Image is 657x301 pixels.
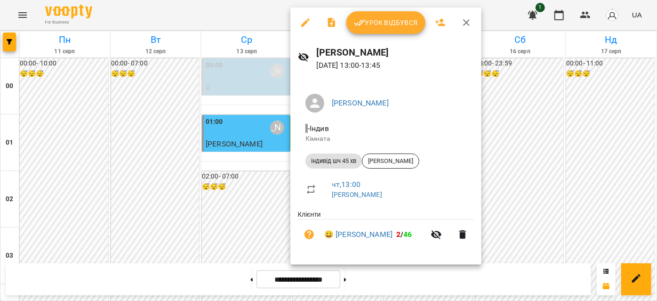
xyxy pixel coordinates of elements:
[317,45,474,60] h6: [PERSON_NAME]
[332,98,389,107] a: [PERSON_NAME]
[354,17,418,28] span: Урок відбувся
[346,11,425,34] button: Урок відбувся
[298,210,474,253] ul: Клієнти
[317,60,474,71] p: [DATE] 13:00 - 13:45
[305,157,362,165] span: індивід шч 45 хв
[404,230,412,239] span: 46
[324,229,393,240] a: 😀 [PERSON_NAME]
[362,154,419,169] div: [PERSON_NAME]
[298,223,320,246] button: Візит ще не сплачено. Додати оплату?
[305,124,331,133] span: - Індив
[362,157,419,165] span: [PERSON_NAME]
[305,134,466,144] p: Кімната
[396,230,412,239] b: /
[332,191,382,198] a: [PERSON_NAME]
[332,180,361,189] a: чт , 13:00
[396,230,401,239] span: 2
